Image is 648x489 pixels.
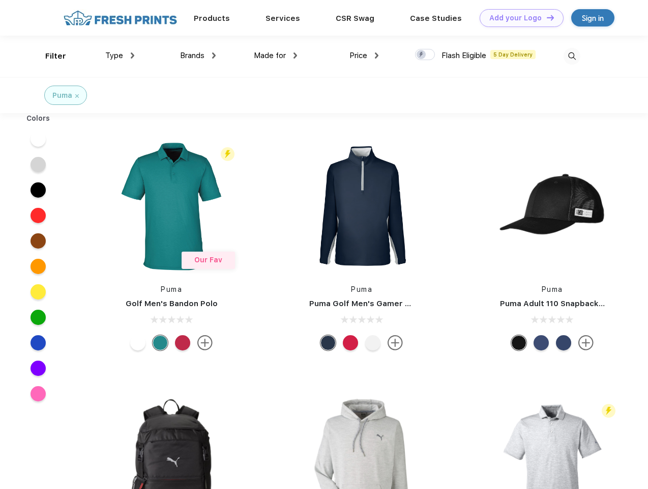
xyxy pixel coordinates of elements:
img: more.svg [197,335,213,350]
div: Puma [52,90,72,101]
img: dropdown.png [131,52,134,59]
a: Products [194,14,230,23]
img: flash_active_toggle.svg [221,147,234,161]
a: Puma Golf Men's Gamer Golf Quarter-Zip [309,299,470,308]
a: Puma [351,285,372,293]
img: flash_active_toggle.svg [602,404,615,418]
img: more.svg [578,335,594,350]
a: Golf Men's Bandon Polo [126,299,218,308]
img: dropdown.png [293,52,297,59]
div: Sign in [582,12,604,24]
span: Our Fav [194,256,222,264]
span: 5 Day Delivery [490,50,536,59]
div: Bright White [365,335,380,350]
div: Peacoat Qut Shd [534,335,549,350]
span: Price [349,51,367,60]
img: filter_cancel.svg [75,94,79,98]
img: func=resize&h=266 [294,139,429,274]
div: Add your Logo [489,14,542,22]
a: Services [266,14,300,23]
img: func=resize&h=266 [104,139,239,274]
a: Puma [542,285,563,293]
div: Bright White [130,335,145,350]
a: Puma [161,285,182,293]
div: Green Lagoon [153,335,168,350]
span: Type [105,51,123,60]
img: DT [547,15,554,20]
div: Navy Blazer [320,335,336,350]
img: dropdown.png [212,52,216,59]
div: Colors [19,113,58,124]
img: dropdown.png [375,52,378,59]
img: func=resize&h=266 [485,139,620,274]
a: CSR Swag [336,14,374,23]
div: Filter [45,50,66,62]
span: Flash Eligible [441,51,486,60]
img: desktop_search.svg [564,48,580,65]
div: Peacoat with Qut Shd [556,335,571,350]
a: Sign in [571,9,614,26]
span: Made for [254,51,286,60]
div: Ski Patrol [175,335,190,350]
span: Brands [180,51,204,60]
img: more.svg [388,335,403,350]
img: fo%20logo%202.webp [61,9,180,27]
div: Pma Blk with Pma Blk [511,335,526,350]
div: Ski Patrol [343,335,358,350]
